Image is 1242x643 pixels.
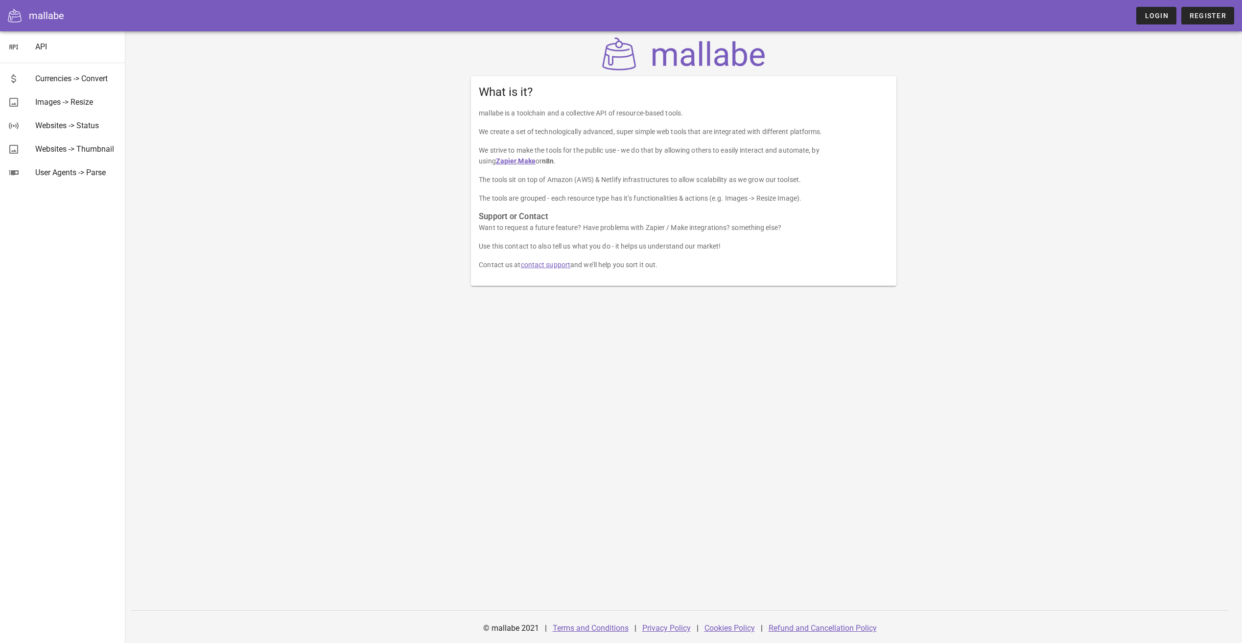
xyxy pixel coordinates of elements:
p: We strive to make the tools for the public use - we do that by allowing others to easily interact... [479,145,889,166]
a: Login [1136,7,1176,24]
div: What is it? [471,76,896,108]
div: | [634,617,636,640]
a: Terms and Conditions [553,623,629,633]
a: Refund and Cancellation Policy [769,623,877,633]
span: Login [1144,12,1168,20]
div: © mallabe 2021 [477,617,545,640]
p: Contact us at and we’ll help you sort it out. [479,259,889,270]
p: The tools sit on top of Amazon (AWS) & Netlify infrastructures to allow scalability as we grow ou... [479,174,889,185]
div: Websites -> Status [35,121,117,130]
div: Images -> Resize [35,97,117,107]
a: Cookies Policy [704,623,755,633]
div: Websites -> Thumbnail [35,144,117,154]
div: API [35,42,117,51]
div: | [697,617,699,640]
a: contact support [521,261,571,269]
div: | [761,617,763,640]
p: The tools are grouped - each resource type has it’s functionalities & actions (e.g. Images -> Res... [479,193,889,204]
p: mallabe is a toolchain and a collective API of resource-based tools. [479,108,889,118]
a: Register [1181,7,1234,24]
div: mallabe [29,8,64,23]
p: Want to request a future feature? Have problems with Zapier / Make integrations? something else? [479,222,889,233]
img: mallabe Logo [600,37,768,70]
strong: n8n [542,157,554,165]
p: We create a set of technologically advanced, super simple web tools that are integrated with diff... [479,126,889,137]
a: Make [518,157,535,165]
div: Currencies -> Convert [35,74,117,83]
span: Register [1189,12,1226,20]
div: User Agents -> Parse [35,168,117,177]
div: | [545,617,547,640]
h3: Support or Contact [479,211,889,222]
p: Use this contact to also tell us what you do - it helps us understand our market! [479,241,889,252]
a: Privacy Policy [642,623,691,633]
a: Zapier [496,157,517,165]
